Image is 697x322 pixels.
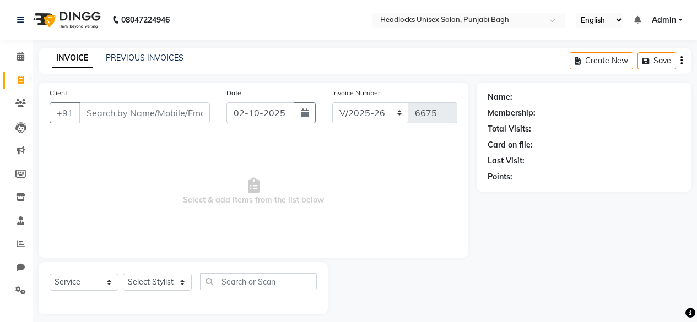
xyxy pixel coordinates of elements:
[79,102,210,123] input: Search by Name/Mobile/Email/Code
[52,48,93,68] a: INVOICE
[332,88,380,98] label: Invoice Number
[121,4,170,35] b: 08047224946
[50,102,80,123] button: +91
[488,91,512,103] div: Name:
[28,4,104,35] img: logo
[226,88,241,98] label: Date
[50,88,67,98] label: Client
[200,273,317,290] input: Search or Scan
[637,52,676,69] button: Save
[488,171,512,183] div: Points:
[488,107,536,119] div: Membership:
[106,53,183,63] a: PREVIOUS INVOICES
[570,52,633,69] button: Create New
[652,14,676,26] span: Admin
[488,139,533,151] div: Card on file:
[488,155,525,167] div: Last Visit:
[488,123,531,135] div: Total Visits:
[50,137,457,247] span: Select & add items from the list below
